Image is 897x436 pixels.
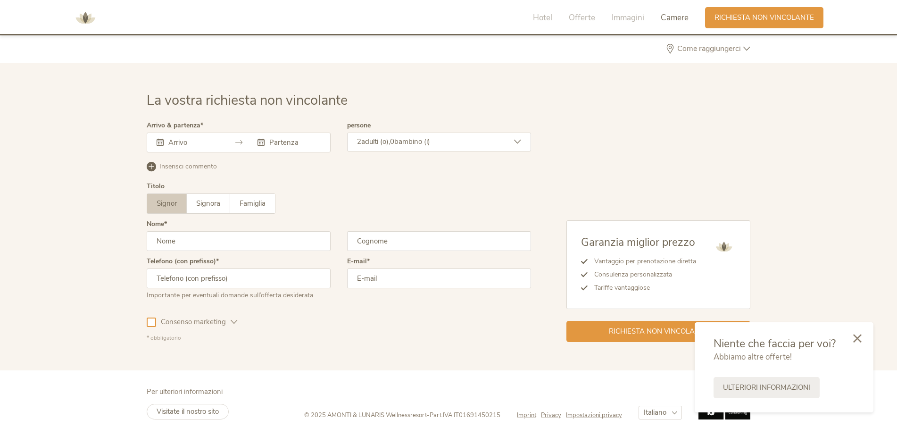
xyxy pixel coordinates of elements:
[612,12,644,23] span: Immagini
[581,235,695,250] span: Garanzia miglior prezzo
[533,12,552,23] span: Hotel
[147,221,167,227] label: Nome
[712,235,736,259] img: AMONTI & LUNARIS Wellnessresort
[517,411,536,419] span: Imprint
[541,411,561,419] span: Privacy
[430,411,500,419] span: Part.IVA IT01691450215
[357,137,361,146] span: 2
[147,231,331,251] input: Nome
[147,122,203,129] label: Arrivo & partenza
[588,268,696,281] li: Consulenza personalizzata
[609,327,708,336] span: Richiesta non vincolante
[166,138,220,147] input: Arrivo
[147,183,165,190] div: Titolo
[240,199,266,208] span: Famiglia
[71,4,100,32] img: AMONTI & LUNARIS Wellnessresort
[588,255,696,268] li: Vantaggio per prenotazione diretta
[541,411,566,419] a: Privacy
[147,404,229,419] a: Visitate il nostro sito
[390,137,394,146] span: 0
[147,268,331,288] input: Telefono (con prefisso)
[394,137,430,146] span: bambino (i)
[569,12,595,23] span: Offerte
[196,199,220,208] span: Signora
[147,91,348,109] span: La vostra richiesta non vincolante
[714,352,792,362] span: Abbiamo altre offerte!
[588,281,696,294] li: Tariffe vantaggiose
[714,377,820,398] a: Ulteriori informazioni
[661,12,689,23] span: Camere
[361,137,390,146] span: adulti (o),
[675,45,743,52] span: Come raggiungerci
[714,13,814,23] span: Richiesta non vincolante
[147,387,223,396] span: Per ulteriori informazioni
[566,411,622,419] a: Impostazioni privacy
[517,411,541,419] a: Imprint
[723,383,810,393] span: Ulteriori informazioni
[71,14,100,21] a: AMONTI & LUNARIS Wellnessresort
[157,199,177,208] span: Signor
[267,138,321,147] input: Partenza
[147,334,531,342] div: * obbligatorio
[427,411,430,419] span: -
[157,407,219,416] span: Visitate il nostro sito
[347,258,370,265] label: E-mail
[147,258,219,265] label: Telefono (con prefisso)
[159,162,217,171] span: Inserisci commento
[347,268,531,288] input: E-mail
[347,231,531,251] input: Cognome
[147,288,331,300] div: Importante per eventuali domande sull’offerta desiderata
[714,336,836,351] span: Niente che faccia per voi?
[304,411,427,419] span: © 2025 AMONTI & LUNARIS Wellnessresort
[156,317,231,327] span: Consenso marketing
[347,122,371,129] label: persone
